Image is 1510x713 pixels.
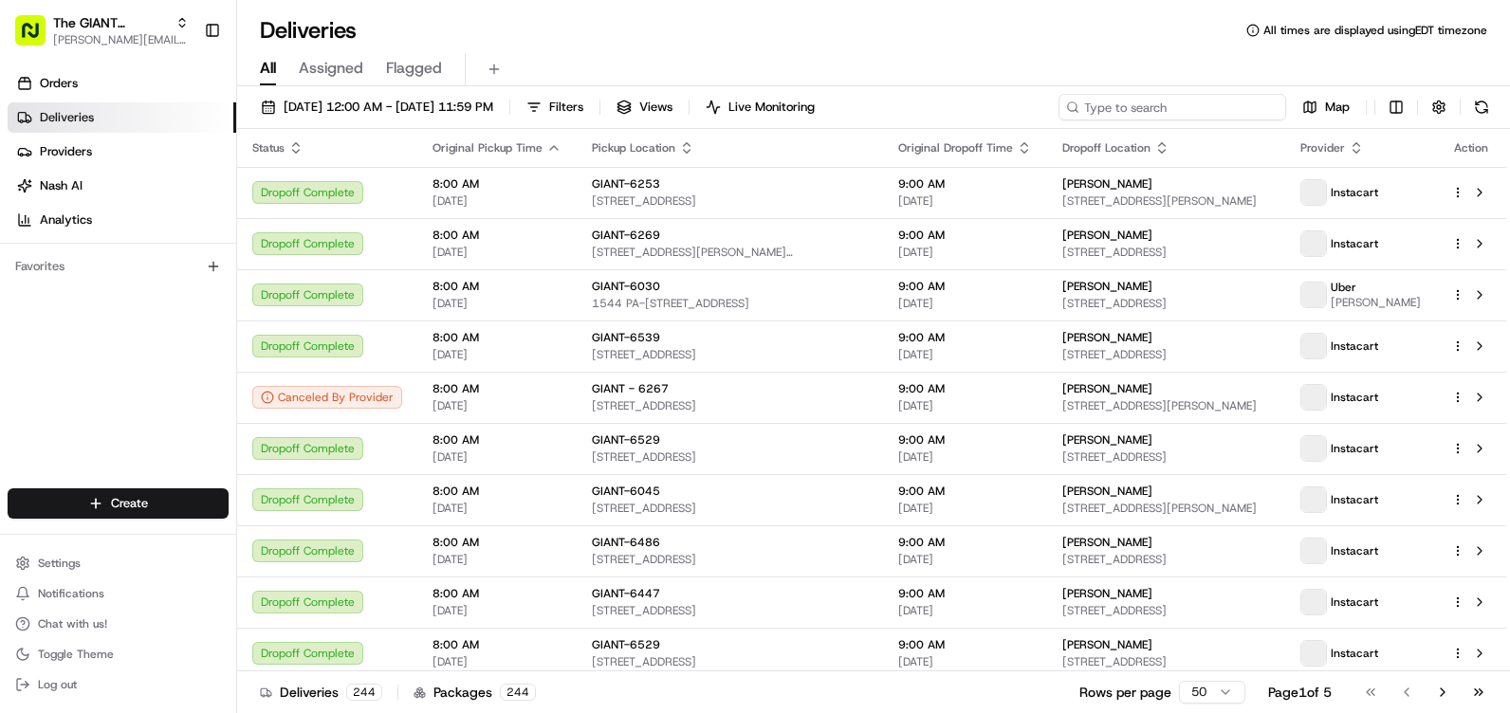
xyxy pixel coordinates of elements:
span: 9:00 AM [898,228,1032,243]
span: [STREET_ADDRESS][PERSON_NAME] [1062,501,1270,516]
span: [STREET_ADDRESS][PERSON_NAME][PERSON_NAME] [592,245,868,260]
span: [PERSON_NAME] [1331,295,1421,310]
span: [STREET_ADDRESS] [1062,245,1270,260]
span: 9:00 AM [898,279,1032,294]
span: 8:00 AM [433,637,562,652]
span: [DATE] [433,398,562,413]
span: Toggle Theme [38,647,114,662]
button: [DATE] 12:00 AM - [DATE] 11:59 PM [252,94,502,120]
button: Live Monitoring [697,94,823,120]
button: Canceled By Provider [252,386,402,409]
span: Instacart [1331,441,1378,456]
span: 8:00 AM [433,484,562,499]
span: [PERSON_NAME] [1062,535,1152,550]
button: The GIANT Company [53,13,168,32]
span: Instacart [1331,594,1378,610]
span: 9:00 AM [898,535,1032,550]
span: [DATE] [898,347,1032,362]
span: [STREET_ADDRESS] [592,603,868,618]
span: [STREET_ADDRESS] [1062,347,1270,362]
div: 244 [500,684,536,701]
h1: Deliveries [260,15,357,46]
div: Packages [414,683,536,702]
span: Instacart [1331,390,1378,405]
span: Assigned [299,57,363,80]
span: [DATE] [898,603,1032,618]
span: Settings [38,556,81,571]
span: Orders [40,75,78,92]
button: Create [8,488,229,519]
button: Chat with us! [8,611,229,637]
span: [STREET_ADDRESS] [592,347,868,362]
button: The GIANT Company[PERSON_NAME][EMAIL_ADDRESS][PERSON_NAME][DOMAIN_NAME] [8,8,196,53]
span: 8:00 AM [433,535,562,550]
span: [STREET_ADDRESS] [1062,654,1270,669]
span: [PERSON_NAME] [1062,381,1152,396]
span: [STREET_ADDRESS][PERSON_NAME] [1062,398,1270,413]
span: Views [639,99,672,116]
span: 8:00 AM [433,176,562,192]
a: Providers [8,137,236,167]
span: GIANT-6045 [592,484,660,499]
span: Instacart [1331,646,1378,661]
span: GIANT-6529 [592,432,660,448]
span: Dropoff Location [1062,140,1151,155]
span: [PERSON_NAME][EMAIL_ADDRESS][PERSON_NAME][DOMAIN_NAME] [53,32,189,47]
button: Log out [8,671,229,698]
span: [STREET_ADDRESS] [592,449,868,465]
span: Instacart [1331,338,1378,354]
span: [STREET_ADDRESS] [1062,296,1270,311]
span: GIANT-6486 [592,535,660,550]
span: 9:00 AM [898,586,1032,601]
span: [DATE] [898,193,1032,209]
span: [PERSON_NAME] [1062,637,1152,652]
span: [DATE] [433,552,562,567]
span: Pickup Location [592,140,675,155]
span: [PERSON_NAME] [1062,432,1152,448]
button: Views [608,94,681,120]
span: [STREET_ADDRESS] [592,501,868,516]
span: [DATE] [898,501,1032,516]
div: Favorites [8,251,229,282]
button: Settings [8,550,229,576]
span: [DATE] [898,654,1032,669]
span: 8:00 AM [433,432,562,448]
div: 244 [346,684,382,701]
span: [DATE] [898,449,1032,465]
span: GIANT - 6267 [592,381,669,396]
span: [STREET_ADDRESS] [592,193,868,209]
span: Nash AI [40,177,83,194]
span: [STREET_ADDRESS] [1062,449,1270,465]
span: 9:00 AM [898,637,1032,652]
div: Action [1451,140,1491,155]
span: GIANT-6253 [592,176,660,192]
span: [DATE] [433,603,562,618]
span: Instacart [1331,236,1378,251]
span: 8:00 AM [433,228,562,243]
button: Refresh [1468,94,1495,120]
button: Toggle Theme [8,641,229,667]
span: [PERSON_NAME] [1062,330,1152,345]
button: Map [1294,94,1358,120]
span: [DATE] [898,245,1032,260]
span: All times are displayed using EDT timezone [1263,23,1487,38]
span: Map [1325,99,1350,116]
span: [STREET_ADDRESS] [592,552,868,567]
span: 1544 PA-[STREET_ADDRESS] [592,296,868,311]
span: Log out [38,677,77,692]
span: Instacart [1331,492,1378,507]
span: [STREET_ADDRESS] [592,398,868,413]
span: [DATE] [433,347,562,362]
span: [PERSON_NAME] [1062,586,1152,601]
span: [DATE] [433,449,562,465]
span: GIANT-6447 [592,586,660,601]
a: Deliveries [8,102,236,133]
span: [DATE] [433,654,562,669]
span: Original Pickup Time [433,140,543,155]
span: 8:00 AM [433,330,562,345]
span: Original Dropoff Time [898,140,1013,155]
span: Flagged [386,57,442,80]
a: Analytics [8,205,236,235]
input: Type to search [1059,94,1286,120]
span: 8:00 AM [433,381,562,396]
